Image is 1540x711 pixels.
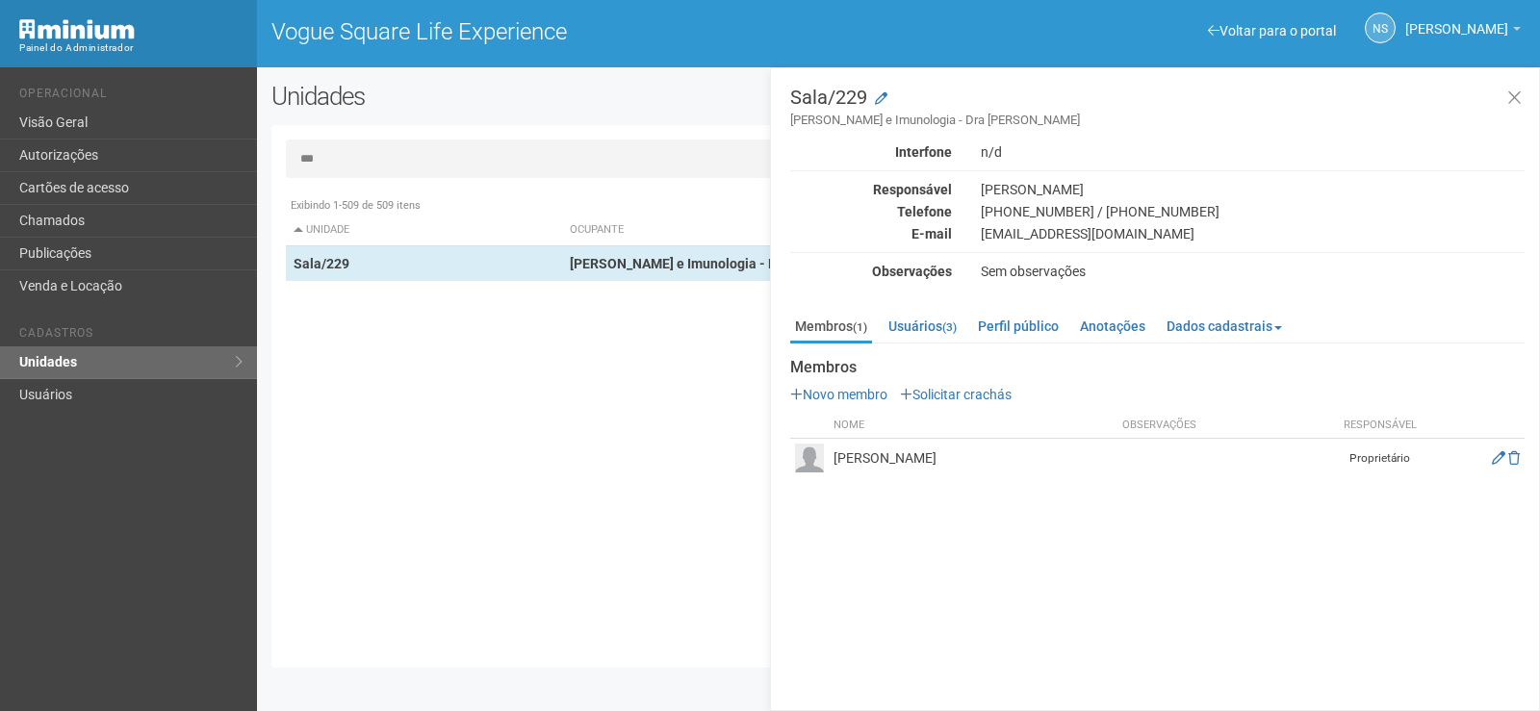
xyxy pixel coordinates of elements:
[271,19,885,44] h1: Vogue Square Life Experience
[776,181,966,198] div: Responsável
[829,439,1117,478] td: [PERSON_NAME]
[776,263,966,280] div: Observações
[1162,312,1287,341] a: Dados cadastrais
[286,215,563,246] th: Unidade: activate to sort column descending
[795,444,824,472] img: user.png
[19,326,243,346] li: Cadastros
[966,181,1539,198] div: [PERSON_NAME]
[570,256,896,271] strong: [PERSON_NAME] e Imunologia - Dra [PERSON_NAME]
[973,312,1064,341] a: Perfil público
[942,320,957,334] small: (3)
[875,89,887,109] a: Modificar a unidade
[790,88,1525,129] h3: Sala/229
[1405,24,1521,39] a: [PERSON_NAME]
[1075,312,1150,341] a: Anotações
[19,39,243,57] div: Painel do Administrador
[1208,23,1336,38] a: Voltar para o portal
[884,312,962,341] a: Usuários(3)
[853,320,867,334] small: (1)
[562,215,1066,246] th: Ocupante: activate to sort column ascending
[1332,439,1428,478] td: Proprietário
[776,143,966,161] div: Interfone
[271,82,778,111] h2: Unidades
[966,225,1539,242] div: [EMAIL_ADDRESS][DOMAIN_NAME]
[1405,3,1508,37] span: Nicolle Silva
[19,87,243,107] li: Operacional
[966,203,1539,220] div: [PHONE_NUMBER] / [PHONE_NUMBER]
[829,413,1117,439] th: Nome
[966,143,1539,161] div: n/d
[900,387,1012,402] a: Solicitar crachás
[790,112,1525,129] small: [PERSON_NAME] e Imunologia - Dra [PERSON_NAME]
[790,359,1525,376] strong: Membros
[1117,413,1332,439] th: Observações
[19,19,135,39] img: Minium
[1508,450,1520,466] a: Excluir membro
[776,225,966,242] div: E-mail
[776,203,966,220] div: Telefone
[1332,413,1428,439] th: Responsável
[294,256,349,271] strong: Sala/229
[286,197,1511,215] div: Exibindo 1-509 de 509 itens
[966,263,1539,280] div: Sem observações
[790,312,872,343] a: Membros(1)
[1365,13,1396,43] a: NS
[1492,450,1505,466] a: Editar membro
[790,387,887,402] a: Novo membro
